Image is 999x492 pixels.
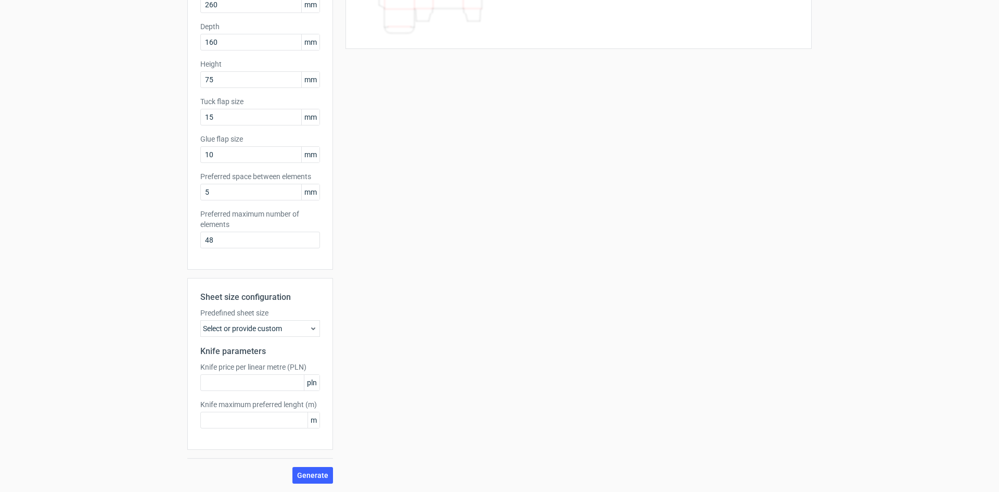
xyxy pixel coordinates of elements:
label: Knife maximum preferred lenght (m) [200,399,320,410]
span: m [308,412,319,428]
label: Height [200,59,320,69]
label: Predefined sheet size [200,308,320,318]
span: mm [301,109,319,125]
span: mm [301,34,319,50]
div: Select or provide custom [200,320,320,337]
span: mm [301,184,319,200]
label: Tuck flap size [200,96,320,107]
h2: Knife parameters [200,345,320,358]
label: Preferred space between elements [200,171,320,182]
span: mm [301,147,319,162]
label: Depth [200,21,320,32]
label: Preferred maximum number of elements [200,209,320,230]
button: Generate [292,467,333,484]
span: mm [301,72,319,87]
span: Generate [297,472,328,479]
label: Knife price per linear metre (PLN) [200,362,320,372]
label: Glue flap size [200,134,320,144]
h2: Sheet size configuration [200,291,320,304]
span: pln [304,375,319,390]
